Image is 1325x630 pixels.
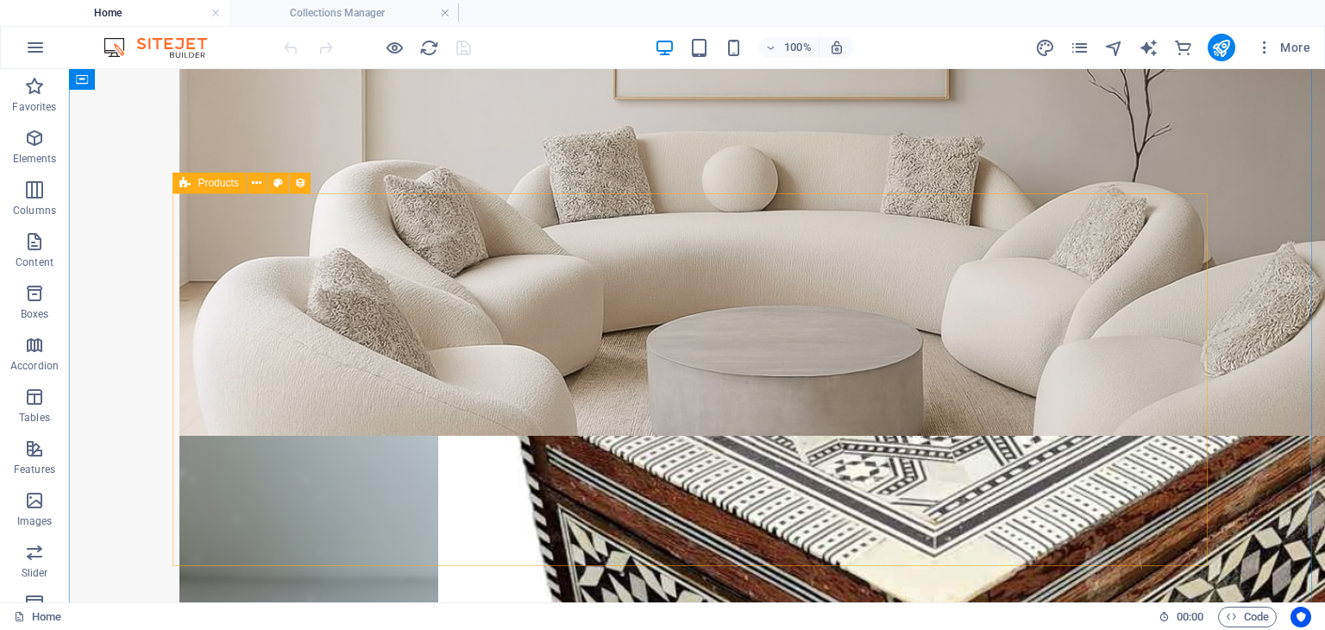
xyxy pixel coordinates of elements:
i: Commerce [1173,38,1193,58]
p: Boxes [21,307,49,321]
p: Features [14,463,55,476]
p: Favorites [12,100,56,114]
span: : [1189,610,1191,623]
p: Accordion [10,359,59,373]
button: Code [1218,607,1277,627]
button: commerce [1173,37,1194,58]
p: Images [17,514,53,528]
p: Slider [22,566,48,580]
i: Reload page [419,38,439,58]
button: More [1249,34,1317,61]
button: navigator [1104,37,1125,58]
img: Editor Logo [99,37,229,58]
span: More [1256,39,1310,56]
p: Content [16,255,53,269]
span: Code [1226,607,1269,627]
span: 00 00 [1177,607,1203,627]
button: pages [1070,37,1090,58]
button: 100% [758,37,819,58]
i: On resize automatically adjust zoom level to fit chosen device. [829,40,845,55]
p: Columns [13,204,56,217]
p: Elements [13,152,57,166]
i: Publish [1211,38,1231,58]
p: Tables [19,411,50,425]
h6: 100% [784,37,812,58]
h6: Session time [1159,607,1204,627]
button: reload [418,37,439,58]
button: publish [1208,34,1235,61]
span: Products [198,178,238,188]
i: Navigator [1104,38,1124,58]
button: text_generator [1139,37,1159,58]
h4: Collections Manager [229,3,459,22]
a: Click to cancel selection. Double-click to open Pages [14,607,61,627]
i: AI Writer [1139,38,1159,58]
button: design [1035,37,1056,58]
i: Design (Ctrl+Alt+Y) [1035,38,1055,58]
button: Usercentrics [1290,607,1311,627]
